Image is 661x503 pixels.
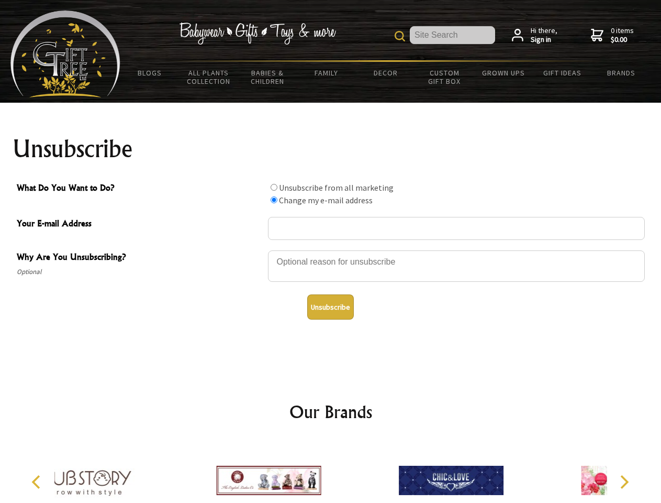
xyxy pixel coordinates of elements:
a: All Plants Collection [180,62,239,92]
textarea: Why Are You Unsubscribing? [268,250,645,282]
label: Unsubscribe from all marketing [279,182,394,193]
a: 0 items$0.00 [591,26,634,45]
a: Babies & Children [238,62,297,92]
a: Family [297,62,356,84]
input: Site Search [410,26,495,44]
a: Gift Ideas [533,62,592,84]
a: Grown Ups [474,62,533,84]
img: Babyware - Gifts - Toys and more... [10,10,120,97]
span: Your E-mail Address [17,217,263,232]
span: 0 items [611,26,634,45]
input: What Do You Want to Do? [271,196,277,203]
img: Babywear - Gifts - Toys & more [179,23,336,45]
a: Hi there,Sign in [512,26,557,45]
input: What Do You Want to Do? [271,184,277,191]
button: Unsubscribe [307,294,354,320]
a: Custom Gift Box [415,62,474,92]
a: Brands [592,62,651,84]
button: Previous [26,471,49,494]
span: Optional [17,266,263,278]
strong: $0.00 [611,35,634,45]
span: Hi there, [531,26,557,45]
img: product search [395,31,405,41]
input: Your E-mail Address [268,217,645,240]
span: What Do You Want to Do? [17,181,263,196]
button: Next [612,471,635,494]
h2: Our Brands [21,399,641,424]
h1: Unsubscribe [13,136,649,161]
label: Change my e-mail address [279,195,373,205]
a: BLOGS [120,62,180,84]
strong: Sign in [531,35,557,45]
span: Why Are You Unsubscribing? [17,250,263,266]
a: Decor [356,62,415,84]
